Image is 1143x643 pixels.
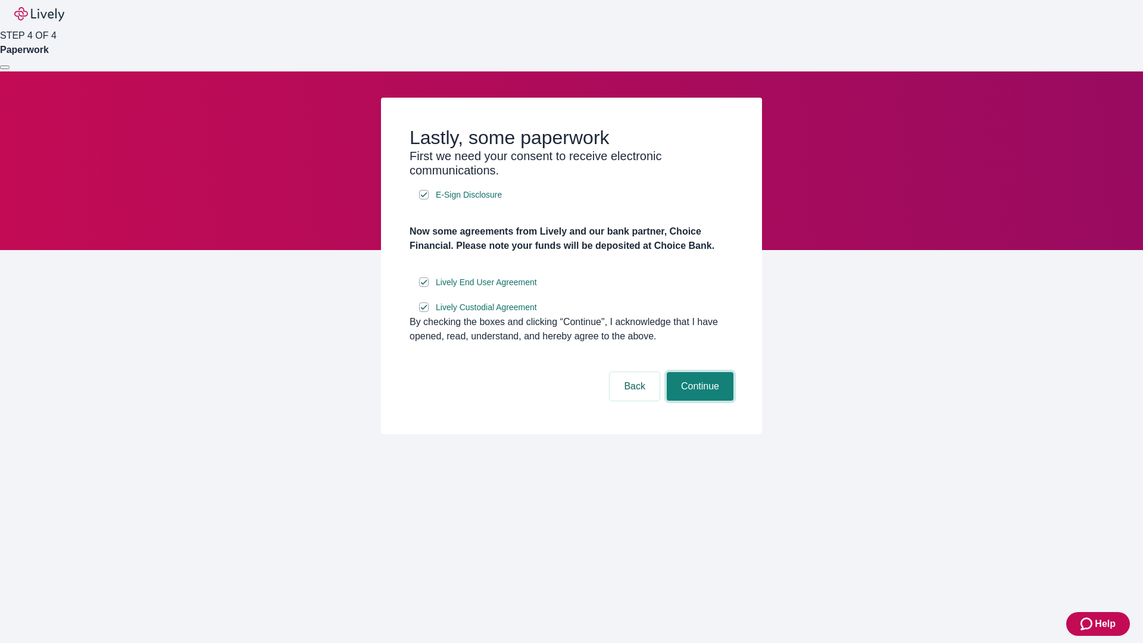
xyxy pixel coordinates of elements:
h3: First we need your consent to receive electronic communications. [410,149,733,177]
button: Continue [667,372,733,401]
span: E-Sign Disclosure [436,189,502,201]
button: Zendesk support iconHelp [1066,612,1130,636]
a: e-sign disclosure document [433,300,539,315]
div: By checking the boxes and clicking “Continue", I acknowledge that I have opened, read, understand... [410,315,733,344]
a: e-sign disclosure document [433,188,504,202]
img: Lively [14,7,64,21]
a: e-sign disclosure document [433,275,539,290]
svg: Zendesk support icon [1080,617,1095,631]
button: Back [610,372,660,401]
span: Lively End User Agreement [436,276,537,289]
h4: Now some agreements from Lively and our bank partner, Choice Financial. Please note your funds wi... [410,224,733,253]
h2: Lastly, some paperwork [410,126,733,149]
span: Help [1095,617,1116,631]
span: Lively Custodial Agreement [436,301,537,314]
